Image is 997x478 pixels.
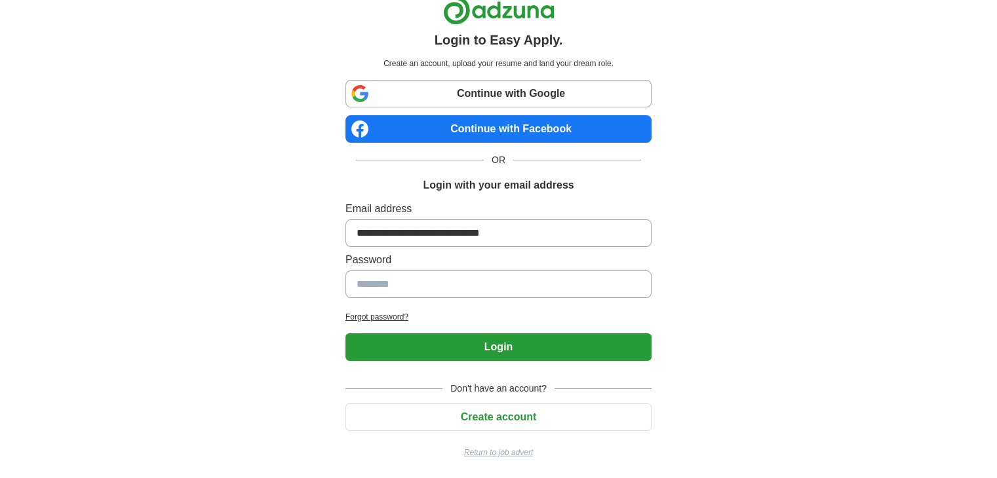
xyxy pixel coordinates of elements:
[442,382,555,395] span: Don't have an account?
[345,447,652,458] a: Return to job advert
[345,403,652,431] button: Create account
[435,30,563,50] h1: Login to Easy Apply.
[345,80,652,107] a: Continue with Google
[345,311,652,323] a: Forgot password?
[345,411,652,422] a: Create account
[345,252,652,268] label: Password
[345,115,652,143] a: Continue with Facebook
[484,153,513,167] span: OR
[345,201,652,217] label: Email address
[348,58,649,69] p: Create an account, upload your resume and land your dream role.
[423,177,574,193] h1: Login with your email address
[345,333,652,361] button: Login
